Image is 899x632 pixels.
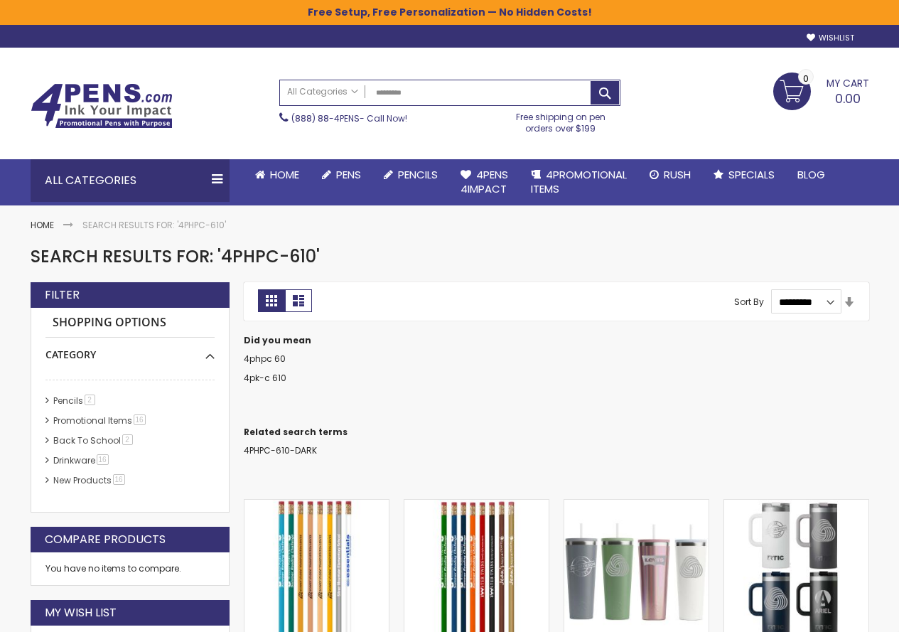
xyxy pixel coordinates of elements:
span: All Categories [287,86,358,97]
span: 2 [85,395,95,405]
a: (888) 88-4PENS [291,112,360,124]
a: 4phpc 60 [244,353,286,365]
a: 0.00 0 [773,73,869,108]
a: Pencils2 [50,395,100,407]
a: Pencils [372,159,449,191]
a: Customizable 16 Oz. RTIC® Road Trip Travel Mug [724,499,868,511]
a: Round Wooden No. 2 Lead Promotional Pencil- Dark Assortment [404,499,549,511]
strong: Grid [258,289,285,312]
a: 4pk-c 610 [244,372,286,384]
span: Home [270,167,299,182]
label: Sort By [734,296,764,308]
a: All Categories [280,80,365,104]
a: New Products16 [50,474,130,486]
a: Home [244,159,311,191]
span: 4Pens 4impact [461,167,508,196]
div: Category [45,338,215,362]
strong: Search results for: '4PHPC-610' [82,219,226,231]
a: Pens [311,159,372,191]
a: Rush [638,159,702,191]
div: Free shipping on pen orders over $199 [501,106,620,134]
span: Pencils [398,167,438,182]
span: Rush [664,167,691,182]
strong: Shopping Options [45,308,215,338]
a: Promotional Items16 [50,414,151,427]
img: 4Pens Custom Pens and Promotional Products [31,83,173,129]
span: 2 [122,434,133,445]
strong: Filter [45,287,80,303]
a: Drinkware16 [50,454,114,466]
dt: Related search terms [244,427,869,438]
a: Wishlist [807,33,854,43]
div: You have no items to compare. [31,552,230,586]
strong: Compare Products [45,532,166,547]
a: Blog [786,159,836,191]
span: 16 [134,414,146,425]
a: Specials [702,159,786,191]
span: 16 [113,474,125,485]
span: Pens [336,167,361,182]
a: 4PROMOTIONALITEMS [520,159,638,205]
a: Round Wooden No. 2 Lead Promotional Pencil- Light Assortment [244,499,389,511]
div: All Categories [31,159,230,202]
span: - Call Now! [291,112,407,124]
span: Specials [728,167,775,182]
a: 28 Oz. RTIC® Everyday Premium Promotional Tumbler [564,499,709,511]
span: Blog [797,167,825,182]
span: 4PROMOTIONAL ITEMS [531,167,627,196]
dt: Did you mean [244,335,869,346]
a: Back To School2 [50,434,138,446]
span: 0 [803,72,809,85]
a: 4Pens4impact [449,159,520,205]
span: Search results for: '4PHPC-610' [31,245,320,268]
span: 16 [97,454,109,465]
strong: My Wish List [45,605,117,621]
a: 4PHPC-610-DARK [244,444,317,456]
span: 0.00 [835,90,861,107]
a: Home [31,219,54,231]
